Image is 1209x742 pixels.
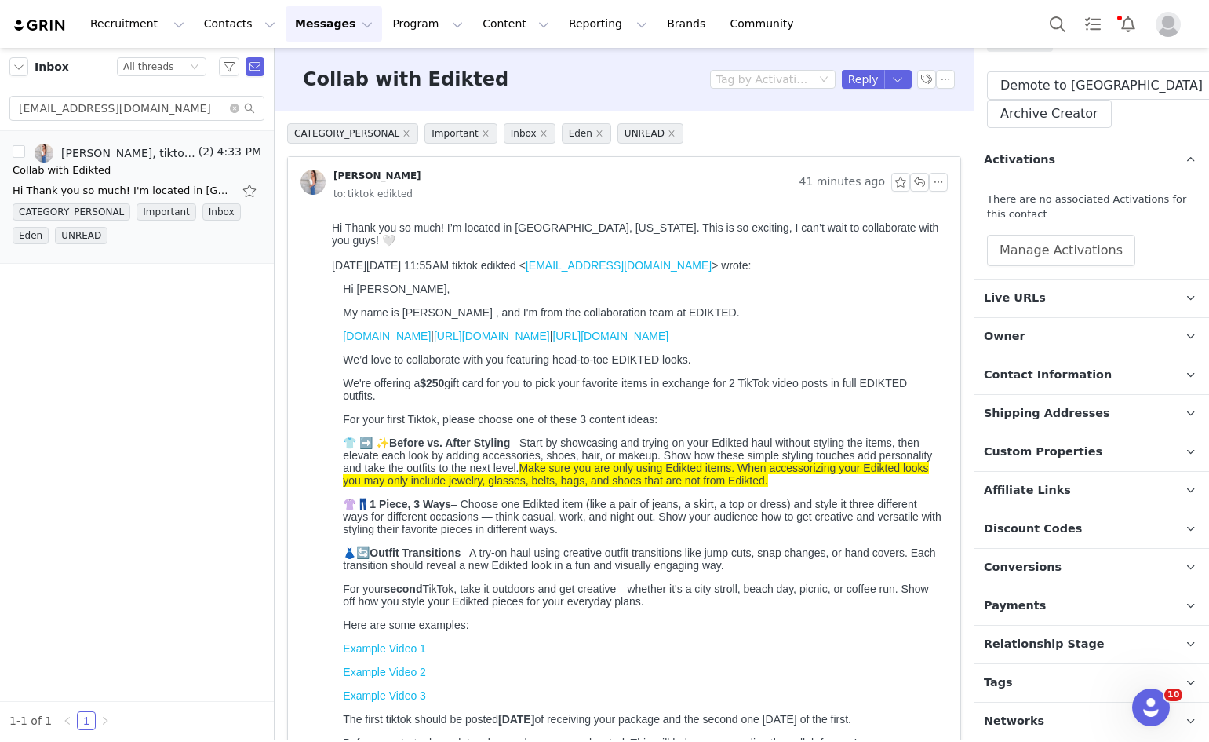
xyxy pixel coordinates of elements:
[333,170,421,182] div: [PERSON_NAME]
[987,235,1135,266] button: Manage Activations
[1111,6,1145,42] button: Notifications
[17,138,616,151] p: We’d love to collaborate with you featuring head-to-toe EDIKTED looks.
[799,173,885,192] span: 41 minutes ago
[668,130,676,137] i: icon: close
[17,545,616,557] p: Let us know if you're interested- we’d love to get you #EDIKTED.
[17,498,616,510] p: The first tiktok should be posted of receiving your package and the second one [DATE] of the first.
[64,221,184,234] strong: Before vs. After Styling
[123,58,173,75] div: All threads
[473,6,559,42] button: Content
[984,713,1044,730] span: Networks
[227,115,343,127] a: [URL][DOMAIN_NAME]
[195,6,285,42] button: Contacts
[482,130,490,137] i: icon: close
[246,57,264,76] span: Send Email
[1076,6,1110,42] a: Tasks
[17,283,616,320] p: 👚👖 – Choose one Edikted item (like a pair of jeans, a skirt, a top or dress) and style it three d...
[78,712,95,729] a: 1
[984,152,1055,169] span: Activations
[61,147,195,159] div: [PERSON_NAME], tiktok edikted
[559,6,657,42] button: Reporting
[17,568,616,581] p: Galya
[58,711,77,730] li: Previous Page
[288,157,960,215] div: [PERSON_NAME] 41 minutes agoto:tiktok edikted
[984,444,1102,461] span: Custom Properties
[984,598,1046,615] span: Payments
[1164,689,1182,701] span: 10
[984,367,1112,384] span: Contact Information
[244,103,255,114] i: icon: search
[17,427,100,440] a: Example Video 1
[17,474,100,487] a: Example Video 3
[108,115,224,127] a: [URL][DOMAIN_NAME]
[35,144,53,163] img: ac2dc08e-0255-4e10-afef-92fbea3bed7f.jpg
[17,367,616,393] p: For your TikTok, take it outdoors and get creative—whether it's a city stroll, beach day, picnic,...
[9,96,264,121] input: Search mail
[287,123,418,144] span: CATEGORY_PERSONAL
[17,115,105,127] a: [DOMAIN_NAME]
[35,59,69,75] span: Inbox
[17,115,616,127] p: | |
[300,170,326,195] img: ac2dc08e-0255-4e10-afef-92fbea3bed7f.jpg
[1146,12,1196,37] button: Profile
[17,91,616,104] p: My name is [PERSON_NAME] , and I'm from the collaboration team at EDIKTED.
[984,636,1105,653] span: Relationship Stage
[1132,689,1170,726] iframe: Intercom live chat
[55,227,107,244] span: UNREAD
[96,711,115,730] li: Next Page
[402,130,410,137] i: icon: close
[17,247,603,272] span: Make sure you are only using Edikted items. When accessorizing your Edikted looks you may only in...
[13,18,67,33] img: grin logo
[195,144,214,160] span: (2)
[6,6,616,31] div: Hi Thank you so much! I’m located in [GEOGRAPHIC_DATA], [US_STATE]. This is so exciting, I can’t ...
[58,367,97,380] strong: second
[94,162,118,174] strong: $250
[17,162,616,187] p: We're offering a gift card for you to pick your favorite items in exchange for 2 TikTok video pos...
[17,331,616,356] p: 👗🔄 – A try-on haul using creative outfit transitions like jump cuts, snap changes, or hand covers...
[984,559,1062,576] span: Conversions
[303,65,508,93] h3: Collab with Edikted
[617,123,683,144] span: UNREAD
[984,290,1046,307] span: Live URLs
[17,221,616,272] p: 👕 ➡️ ✨ – Start by showcasing and trying on your Edikted haul without styling the items, then elev...
[63,716,72,726] i: icon: left
[173,498,209,510] strong: [DATE]
[6,44,616,57] div: [DATE][DATE] 11:55 AM tiktok edikted < > wrote:
[819,75,828,86] i: icon: down
[286,6,382,42] button: Messages
[137,203,196,221] span: Important
[987,100,1112,128] button: Archive Creator
[1040,6,1075,42] button: Search
[17,404,616,416] p: Here are some examples:
[300,170,421,195] a: [PERSON_NAME]
[842,70,885,89] button: Reply
[984,521,1082,538] span: Discount Codes
[81,6,194,42] button: Recruitment
[35,144,195,163] a: [PERSON_NAME], tiktok edikted
[17,451,100,463] a: Example Video 2
[100,716,110,726] i: icon: right
[595,130,603,137] i: icon: close
[657,6,719,42] a: Brands
[13,163,111,178] div: Collab with Edikted
[44,331,135,344] strong: Outfit Transitions
[230,104,239,113] i: icon: close-circle
[716,71,809,87] div: Tag by Activation
[562,123,611,144] span: Eden
[17,521,616,534] p: Before we start, please let us know where you are located, This will help us personalize the coll...
[721,6,810,42] a: Community
[13,227,49,244] span: Eden
[200,44,386,57] a: [EMAIL_ADDRESS][DOMAIN_NAME]
[424,123,497,144] span: Important
[1156,12,1181,37] img: placeholder-profile.jpg
[190,62,199,73] i: icon: down
[44,283,126,295] strong: 1 Piece, 3 Ways
[383,6,472,42] button: Program
[504,123,555,144] span: Inbox
[9,711,52,730] li: 1-1 of 1
[984,674,1013,692] span: Tags
[984,405,1110,422] span: Shipping Addresses
[13,203,130,221] span: CATEGORY_PERSONAL
[984,482,1071,499] span: Affiliate Links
